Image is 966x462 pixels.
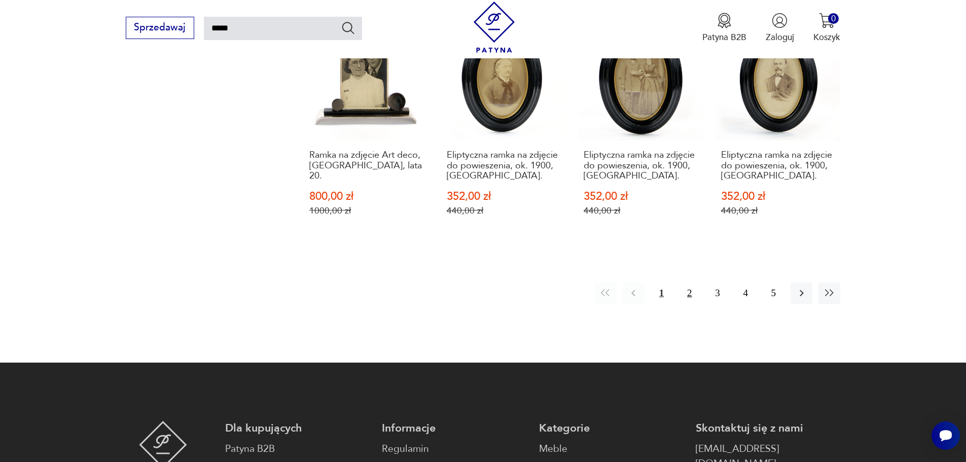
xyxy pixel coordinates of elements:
p: Dla kupujących [225,421,370,436]
a: SaleEliptyczna ramka na zdjęcie do powieszenia, ok. 1900, Niemcy.Eliptyczna ramka na zdjęcie do p... [578,15,703,239]
img: Patyna - sklep z meblami i dekoracjami vintage [469,2,520,53]
p: Kategorie [539,421,684,436]
p: 440,00 zł [584,205,698,216]
h3: Ramka na zdjęcie Art deco, [GEOGRAPHIC_DATA], lata 20. [309,150,423,181]
a: SaleEliptyczna ramka na zdjęcie do powieszenia, ok. 1900, Niemcy.Eliptyczna ramka na zdjęcie do p... [441,15,566,239]
p: 440,00 zł [721,205,835,216]
button: 4 [735,282,757,304]
p: Zaloguj [766,31,794,43]
h3: Eliptyczna ramka na zdjęcie do powieszenia, ok. 1900, [GEOGRAPHIC_DATA]. [447,150,561,181]
p: Informacje [382,421,526,436]
button: Sprzedawaj [126,17,194,39]
a: Sprzedawaj [126,24,194,32]
a: Ikona medaluPatyna B2B [702,13,746,43]
button: Patyna B2B [702,13,746,43]
iframe: Smartsupp widget button [932,421,960,450]
p: Koszyk [813,31,840,43]
h3: Eliptyczna ramka na zdjęcie do powieszenia, ok. 1900, [GEOGRAPHIC_DATA]. [721,150,835,181]
button: 2 [678,282,700,304]
img: Ikona koszyka [819,13,835,28]
p: 352,00 zł [584,191,698,202]
p: Skontaktuj się z nami [696,421,840,436]
button: 0Koszyk [813,13,840,43]
p: 440,00 zł [447,205,561,216]
a: SaleEliptyczna ramka na zdjęcie do powieszenia, ok. 1900, Niemcy.Eliptyczna ramka na zdjęcie do p... [715,15,841,239]
button: 1 [651,282,672,304]
p: 800,00 zł [309,191,423,202]
button: 3 [706,282,728,304]
a: SaleRamka na zdjęcie Art deco, Polska, lata 20.Ramka na zdjęcie Art deco, [GEOGRAPHIC_DATA], lata... [304,15,429,239]
a: Patyna B2B [225,442,370,456]
p: 352,00 zł [721,191,835,202]
p: Patyna B2B [702,31,746,43]
p: 1000,00 zł [309,205,423,216]
a: Meble [539,442,684,456]
button: Szukaj [341,20,355,35]
p: 352,00 zł [447,191,561,202]
h3: Eliptyczna ramka na zdjęcie do powieszenia, ok. 1900, [GEOGRAPHIC_DATA]. [584,150,698,181]
img: Ikona medalu [717,13,732,28]
div: 0 [828,13,839,24]
a: Regulamin [382,442,526,456]
img: Ikonka użytkownika [772,13,788,28]
button: Zaloguj [766,13,794,43]
button: 5 [763,282,784,304]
